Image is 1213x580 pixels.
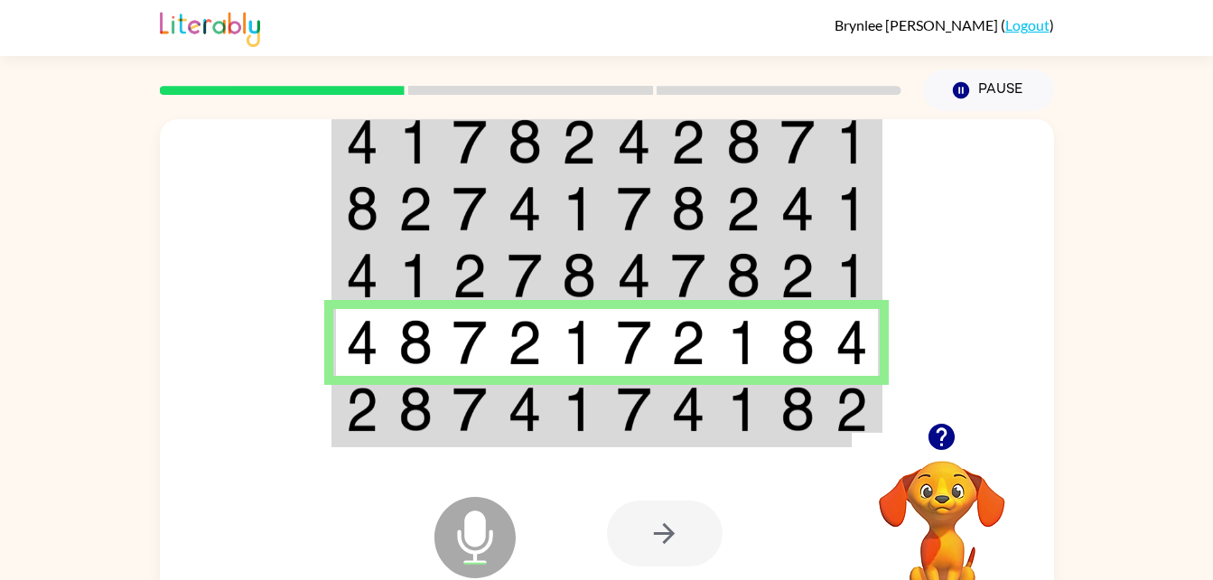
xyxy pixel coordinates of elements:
[617,387,651,432] img: 7
[671,119,705,164] img: 2
[398,253,433,298] img: 1
[617,320,651,365] img: 7
[508,186,542,231] img: 4
[562,387,596,432] img: 1
[1005,16,1050,33] a: Logout
[835,119,868,164] img: 1
[780,320,815,365] img: 8
[508,253,542,298] img: 7
[835,320,868,365] img: 4
[562,320,596,365] img: 1
[160,7,260,47] img: Literably
[453,253,487,298] img: 2
[508,119,542,164] img: 8
[398,320,433,365] img: 8
[835,16,1054,33] div: ( )
[726,387,760,432] img: 1
[780,253,815,298] img: 2
[835,186,868,231] img: 1
[508,320,542,365] img: 2
[562,186,596,231] img: 1
[508,387,542,432] img: 4
[780,387,815,432] img: 8
[726,186,760,231] img: 2
[671,186,705,231] img: 8
[671,320,705,365] img: 2
[617,253,651,298] img: 4
[617,119,651,164] img: 4
[346,119,378,164] img: 4
[453,387,487,432] img: 7
[726,253,760,298] img: 8
[923,70,1054,111] button: Pause
[453,186,487,231] img: 7
[346,320,378,365] img: 4
[835,16,1001,33] span: Brynlee [PERSON_NAME]
[780,186,815,231] img: 4
[398,119,433,164] img: 1
[453,119,487,164] img: 7
[726,119,760,164] img: 8
[726,320,760,365] img: 1
[835,387,868,432] img: 2
[671,387,705,432] img: 4
[835,253,868,298] img: 1
[398,186,433,231] img: 2
[346,387,378,432] img: 2
[617,186,651,231] img: 7
[562,253,596,298] img: 8
[398,387,433,432] img: 8
[780,119,815,164] img: 7
[453,320,487,365] img: 7
[346,186,378,231] img: 8
[671,253,705,298] img: 7
[346,253,378,298] img: 4
[562,119,596,164] img: 2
